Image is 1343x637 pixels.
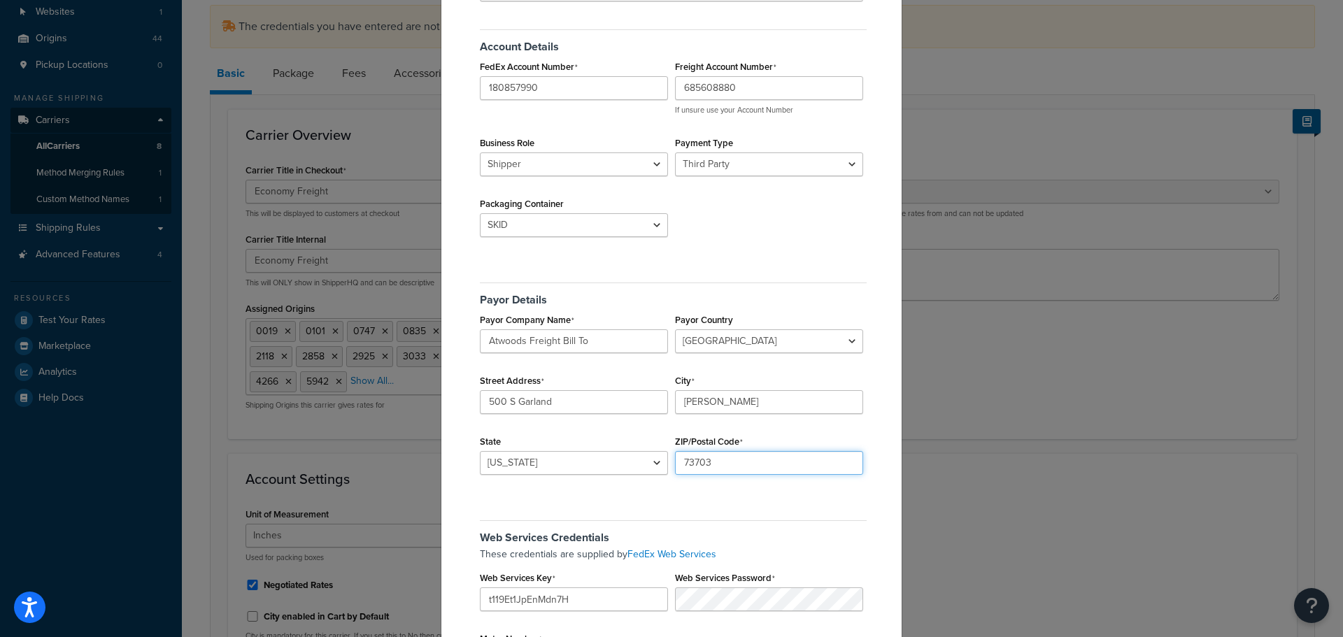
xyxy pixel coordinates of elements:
p: If unsure use your Account Number [675,105,863,115]
h5: Web Services Credentials [480,520,867,544]
a: FedEx Web Services [627,547,716,561]
label: Freight Account Number [675,62,776,73]
h5: Account Details [480,29,867,53]
label: Business Role [480,138,534,148]
label: Payor Company Name [480,315,574,326]
label: Payor Country [675,315,733,325]
h5: Payor Details [480,282,867,306]
label: ZIP/Postal Code [675,436,743,448]
p: These credentials are supplied by [480,547,867,562]
label: FedEx Account Number [480,62,578,73]
label: Web Services Key [480,573,555,584]
label: Packaging Container [480,199,564,209]
label: Street Address [480,375,544,387]
label: City [675,375,695,387]
label: State [480,436,501,447]
label: Payment Type [675,138,733,148]
label: Web Services Password [675,573,775,584]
